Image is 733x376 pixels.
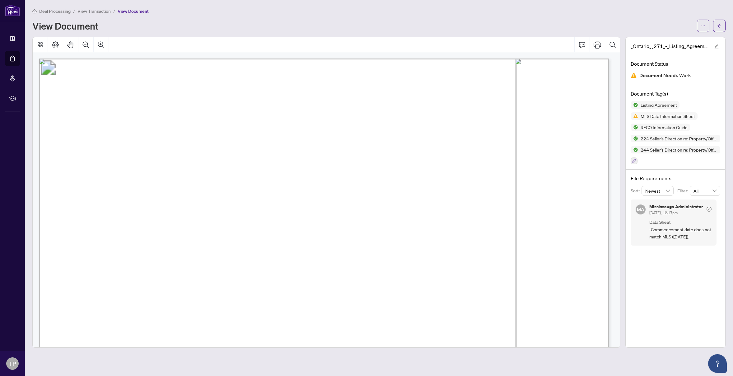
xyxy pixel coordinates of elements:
span: View Document [118,8,149,14]
span: All [693,186,717,195]
span: home [32,9,37,13]
span: RECO Information Guide [638,125,690,129]
span: [DATE], 12:17pm [649,210,678,215]
span: TP [9,359,16,368]
span: Newest [645,186,670,195]
span: check-circle [707,207,712,212]
img: Document Status [631,72,637,78]
span: MLS Data Information Sheet [638,114,698,118]
p: Filter: [677,187,690,194]
span: Document Needs Work [639,71,691,80]
li: / [113,7,115,15]
h4: Document Tag(s) [631,90,720,97]
img: Status Icon [631,112,638,120]
span: Data Sheet -Commencement date does not match MLS ([DATE]). [649,219,712,240]
img: Status Icon [631,135,638,142]
li: / [73,7,75,15]
span: Listing Agreement [638,103,679,107]
img: Status Icon [631,101,638,109]
h5: Mississauga Administrator [649,204,703,209]
h1: View Document [32,21,98,31]
img: Status Icon [631,124,638,131]
button: Open asap [708,354,727,373]
h4: File Requirements [631,175,720,182]
img: Status Icon [631,146,638,153]
p: Sort: [631,187,642,194]
h4: Document Status [631,60,720,68]
img: logo [5,5,20,16]
span: 224 Seller's Direction re: Property/Offers - Important Information for Seller Acknowledgement [638,136,720,141]
span: MA [637,206,644,213]
span: ellipsis [701,24,705,28]
span: arrow-left [717,24,721,28]
span: View Transaction [77,8,111,14]
span: edit [714,44,719,49]
span: 244 Seller’s Direction re: Property/Offers [638,148,720,152]
span: Deal Processing [39,8,71,14]
span: _Ontario__271_-_Listing_Agreement_-_Seller_Designated_Representation_Agreement_-_Authority_to_Off... [631,42,708,50]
